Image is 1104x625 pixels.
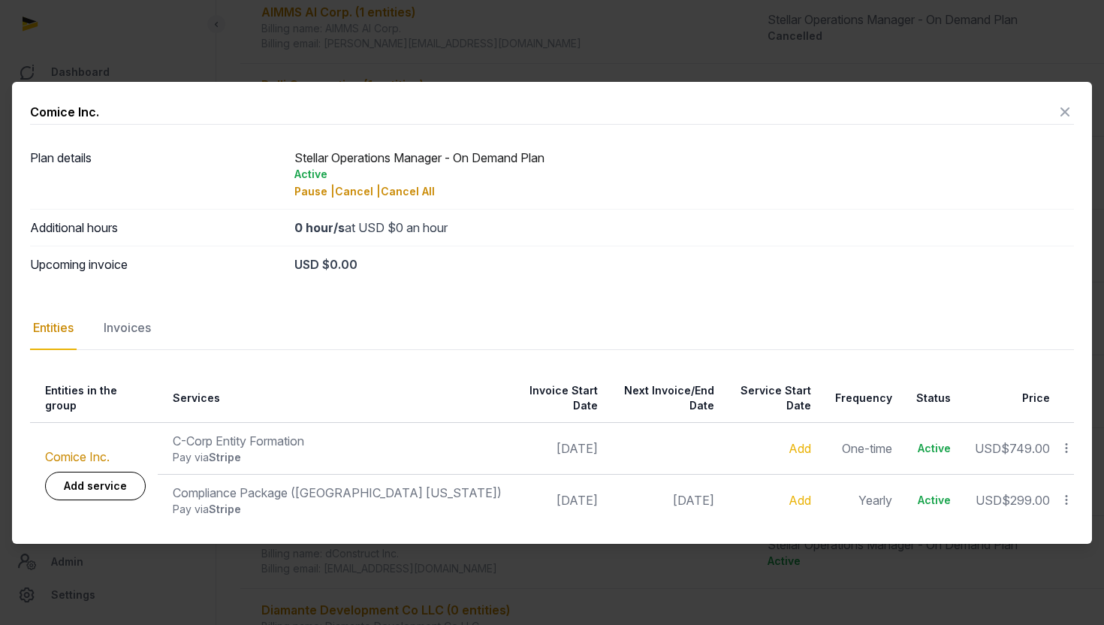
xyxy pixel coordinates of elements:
[294,149,1075,200] div: Stellar Operations Manager - On Demand Plan
[294,219,1075,237] div: at USD $0 an hour
[789,441,811,456] a: Add
[381,185,435,198] span: Cancel All
[294,185,335,198] span: Pause |
[976,493,1002,508] span: USD
[209,451,241,463] span: Stripe
[820,474,901,526] td: Yearly
[30,219,282,237] dt: Additional hours
[294,220,345,235] strong: 0 hour/s
[173,432,502,450] div: C-Corp Entity Formation
[209,503,241,515] span: Stripe
[723,374,820,423] th: Service Start Date
[294,255,1075,273] div: USD $0.00
[975,441,1001,456] span: USD
[45,472,146,500] a: Add service
[820,422,901,474] td: One-time
[673,493,714,508] span: [DATE]
[1002,493,1050,508] span: $299.00
[158,374,511,423] th: Services
[30,374,158,423] th: Entities in the group
[916,493,951,508] div: Active
[511,374,606,423] th: Invoice Start Date
[30,306,77,350] div: Entities
[45,449,110,464] a: Comice Inc.
[173,450,502,465] div: Pay via
[916,441,951,456] div: Active
[30,149,282,200] dt: Plan details
[901,374,960,423] th: Status
[30,103,99,121] div: Comice Inc.
[173,502,502,517] div: Pay via
[960,374,1059,423] th: Price
[511,474,606,526] td: [DATE]
[335,185,381,198] span: Cancel |
[294,167,1075,182] div: Active
[820,374,901,423] th: Frequency
[173,484,502,502] div: Compliance Package ([GEOGRAPHIC_DATA] [US_STATE])
[789,493,811,508] a: Add
[1001,441,1050,456] span: $749.00
[101,306,154,350] div: Invoices
[30,255,282,273] dt: Upcoming invoice
[607,374,724,423] th: Next Invoice/End Date
[30,306,1074,350] nav: Tabs
[511,422,606,474] td: [DATE]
